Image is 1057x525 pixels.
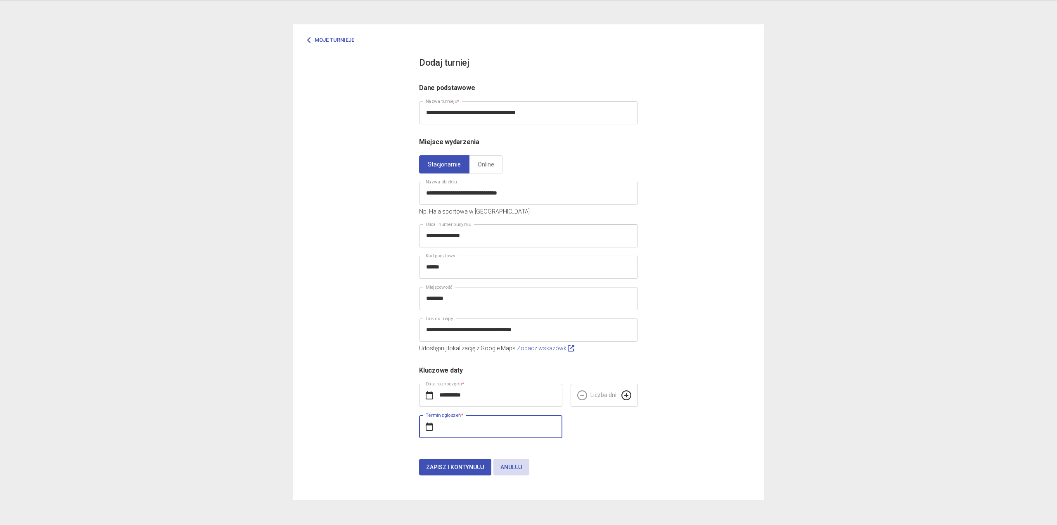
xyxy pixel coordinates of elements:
button: Zapisz i kontynuuj [419,459,491,475]
span: Zapisz i kontynuuj [426,464,484,470]
span: Dane podstawowe [419,84,475,92]
p: Np. Hala sportowa w [GEOGRAPHIC_DATA] [419,207,638,216]
app-title: new-competition.title [419,56,638,70]
a: Zobacz wskazówki [517,345,574,352]
h3: Dodaj turniej [419,56,469,70]
span: Miejsce wydarzenia [419,138,479,146]
p: Udostępnij lokalizację z Google Maps. [419,344,638,353]
a: Online [469,155,503,173]
a: Stacjonarnie [419,155,469,173]
span: Kluczowe daty [419,366,463,374]
a: Moje turnieje [301,33,360,48]
button: Anuluj [493,459,529,475]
